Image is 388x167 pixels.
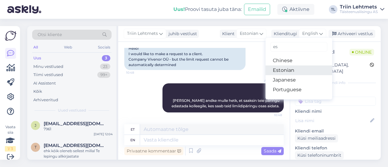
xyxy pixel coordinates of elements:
[270,42,327,52] input: Kirjuta, millist tag'i otsid
[295,80,376,85] div: Kliendi info
[33,97,58,103] div: Arhiveeritud
[44,148,113,159] div: ehk kõik oleneb sellest millal Te lepingu allkirjastate
[329,30,375,38] div: Arhiveeri vestlus
[295,145,376,151] p: Kliendi telefon
[244,4,270,15] button: Emailid
[295,134,338,142] div: Küsi meiliaadressi
[5,124,16,152] div: Vaata siia
[295,108,376,115] p: Kliendi nimi
[124,147,183,155] div: Privaatne kommentaar
[97,43,112,51] div: Socials
[350,49,374,55] span: Online
[33,55,41,61] div: Uus
[38,32,62,38] span: Otsi kliente
[240,30,258,37] span: Estonian
[173,6,185,12] b: Uus!
[266,56,332,65] a: Chinese
[35,145,37,149] span: t
[44,143,107,148] span: treskanor.ou@gmail.com
[259,113,282,117] span: 10:48
[131,124,135,135] div: et
[266,65,332,75] a: Estonian
[44,121,107,126] span: jevgenija.miloserdova@tele2.com
[271,31,297,37] div: Klienditugi
[35,123,36,128] span: j
[5,146,16,152] div: 1 / 3
[94,132,113,136] div: [DATE] 12:04
[295,89,376,95] p: Kliendi tag'id
[340,5,384,14] a: Triin LehtmetsTäisteenusliisingu AS
[102,55,110,61] div: 3
[259,78,282,83] span: AI Assistent
[33,80,56,86] div: AI Assistent
[97,72,110,78] div: 99+
[264,148,281,154] span: Saada
[124,43,246,70] div: Hello! I would like to make a request to a client. Company Vivenor OÜ - but the limit request can...
[297,62,370,75] div: [GEOGRAPHIC_DATA], [GEOGRAPHIC_DATA]
[340,9,378,14] div: Täisteenusliisingu AS
[295,97,376,106] input: Lisa tag
[340,5,378,9] div: Triin Lehtmets
[277,4,314,15] div: Aktiivne
[295,117,369,124] input: Lisa nimi
[33,89,42,95] div: Kõik
[166,31,197,37] div: juhib vestlust
[302,30,318,37] span: English
[33,72,63,78] div: Tiimi vestlused
[32,43,39,51] div: All
[173,6,242,13] div: Proovi tasuta juba täna:
[126,70,149,75] span: 10:48
[295,151,344,159] div: Küsi telefoninumbrit
[33,64,63,70] div: Minu vestlused
[329,5,337,14] div: TL
[127,30,158,37] span: Triin Lehtmets
[58,108,86,113] span: Uued vestlused
[5,31,16,41] img: Askly Logo
[295,128,376,134] p: Kliendi email
[130,135,135,145] div: en
[95,159,113,164] div: [DATE] 11:52
[266,85,332,95] a: Portuguese
[266,75,332,85] a: Japanese
[63,43,73,51] div: Web
[220,31,235,37] div: Klient
[100,64,110,70] div: 23
[44,126,113,132] div: 7961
